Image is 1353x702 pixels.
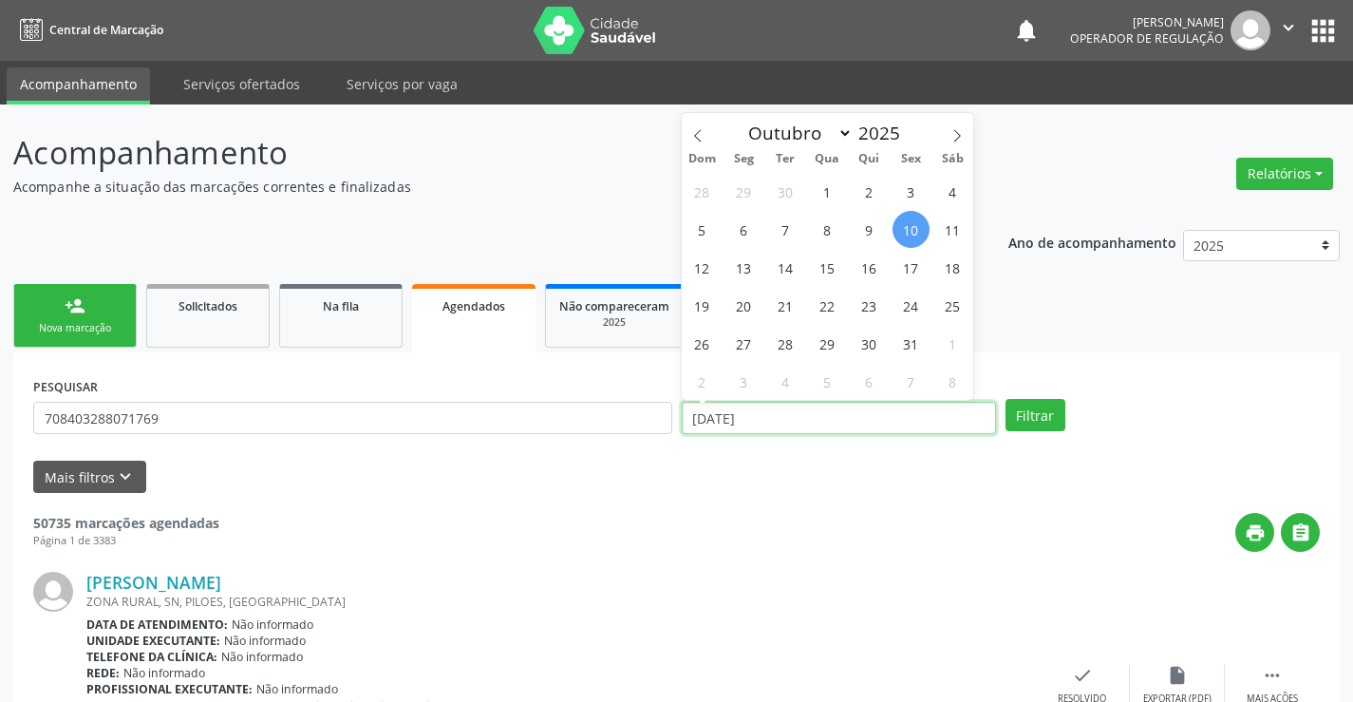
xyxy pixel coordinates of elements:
span: Novembro 2, 2025 [684,363,721,400]
button: apps [1306,14,1340,47]
label: PESQUISAR [33,372,98,402]
b: Unidade executante: [86,633,220,649]
button: Mais filtroskeyboard_arrow_down [33,461,146,494]
span: Outubro 12, 2025 [684,249,721,286]
span: Outubro 1, 2025 [809,173,846,210]
a: Acompanhamento [7,67,150,104]
a: Serviços por vaga [333,67,471,101]
div: Nova marcação [28,321,122,335]
span: Não compareceram [559,298,669,314]
span: Não informado [232,617,313,633]
span: Setembro 28, 2025 [684,173,721,210]
span: Novembro 1, 2025 [934,325,971,362]
span: Agendados [442,298,505,314]
a: [PERSON_NAME] [86,572,221,593]
span: Outubro 24, 2025 [893,287,930,324]
p: Acompanhe a situação das marcações correntes e finalizadas [13,177,942,197]
span: Operador de regulação [1070,30,1224,47]
span: Outubro 5, 2025 [684,211,721,248]
span: Solicitados [179,298,237,314]
span: Outubro 13, 2025 [725,249,762,286]
span: Não informado [256,681,338,697]
p: Ano de acompanhamento [1008,230,1176,254]
button: print [1235,513,1274,552]
span: Outubro 28, 2025 [767,325,804,362]
div: Página 1 de 3383 [33,533,219,549]
i:  [1262,665,1283,686]
span: Sáb [931,153,973,165]
span: Outubro 2, 2025 [851,173,888,210]
span: Novembro 7, 2025 [893,363,930,400]
span: Setembro 29, 2025 [725,173,762,210]
i: print [1245,522,1266,543]
span: Outubro 20, 2025 [725,287,762,324]
span: Outubro 11, 2025 [934,211,971,248]
b: Profissional executante: [86,681,253,697]
span: Não informado [123,665,205,681]
button: Relatórios [1236,158,1333,190]
a: Central de Marcação [13,14,163,46]
a: Serviços ofertados [170,67,313,101]
span: Outubro 17, 2025 [893,249,930,286]
input: Selecione um intervalo [682,402,996,434]
span: Novembro 6, 2025 [851,363,888,400]
div: 2025 [559,315,669,330]
img: img [33,572,73,612]
span: Outubro 31, 2025 [893,325,930,362]
input: Nome, CNS [33,402,672,434]
img: img [1231,10,1270,50]
span: Novembro 8, 2025 [934,363,971,400]
div: [PERSON_NAME] [1070,14,1224,30]
span: Outubro 4, 2025 [934,173,971,210]
span: Ter [764,153,806,165]
span: Outubro 3, 2025 [893,173,930,210]
span: Outubro 19, 2025 [684,287,721,324]
b: Data de atendimento: [86,617,228,633]
span: Novembro 5, 2025 [809,363,846,400]
span: Dom [682,153,723,165]
select: Month [740,120,854,146]
span: Outubro 23, 2025 [851,287,888,324]
span: Outubro 25, 2025 [934,287,971,324]
span: Central de Marcação [49,22,163,38]
i:  [1278,17,1299,38]
span: Na fila [323,298,359,314]
b: Telefone da clínica: [86,649,217,665]
strong: 50735 marcações agendadas [33,514,219,532]
i: keyboard_arrow_down [115,466,136,487]
span: Qua [806,153,848,165]
span: Não informado [221,649,303,665]
span: Outubro 29, 2025 [809,325,846,362]
span: Outubro 21, 2025 [767,287,804,324]
span: Seg [723,153,764,165]
button: Filtrar [1005,399,1065,431]
span: Outubro 10, 2025 [893,211,930,248]
span: Outubro 18, 2025 [934,249,971,286]
span: Novembro 3, 2025 [725,363,762,400]
span: Outubro 26, 2025 [684,325,721,362]
div: person_add [65,295,85,316]
span: Outubro 27, 2025 [725,325,762,362]
span: Sex [890,153,931,165]
span: Outubro 14, 2025 [767,249,804,286]
span: Qui [848,153,890,165]
span: Outubro 30, 2025 [851,325,888,362]
span: Outubro 6, 2025 [725,211,762,248]
button: notifications [1013,17,1040,44]
span: Não informado [224,633,306,649]
span: Outubro 8, 2025 [809,211,846,248]
i:  [1290,522,1311,543]
span: Outubro 9, 2025 [851,211,888,248]
span: Novembro 4, 2025 [767,363,804,400]
span: Outubro 15, 2025 [809,249,846,286]
b: Rede: [86,665,120,681]
span: Outubro 7, 2025 [767,211,804,248]
i: check [1072,665,1093,686]
span: Outubro 22, 2025 [809,287,846,324]
button:  [1281,513,1320,552]
span: Setembro 30, 2025 [767,173,804,210]
p: Acompanhamento [13,129,942,177]
input: Year [853,121,915,145]
div: ZONA RURAL, SN, PILOES, [GEOGRAPHIC_DATA] [86,594,1035,610]
button:  [1270,10,1306,50]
